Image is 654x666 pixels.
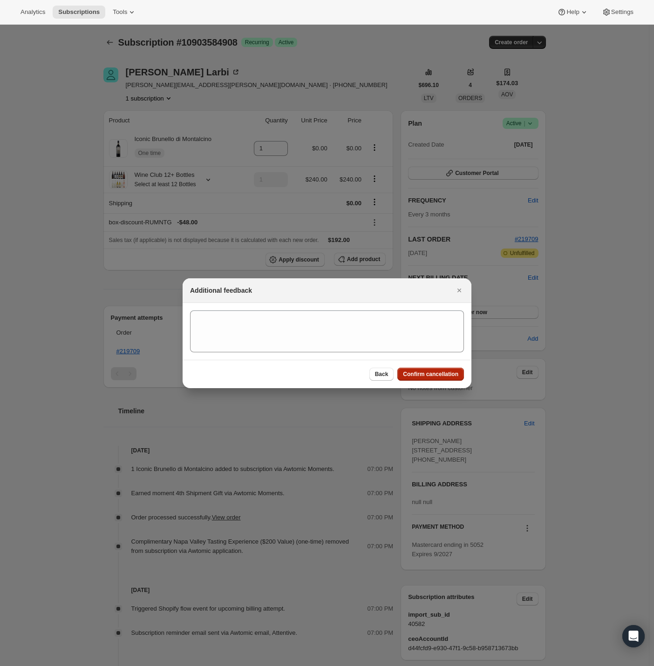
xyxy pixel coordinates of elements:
[20,8,45,16] span: Analytics
[596,6,639,19] button: Settings
[58,8,100,16] span: Subscriptions
[453,284,466,297] button: Close
[15,6,51,19] button: Analytics
[375,370,388,378] span: Back
[53,6,105,19] button: Subscriptions
[566,8,579,16] span: Help
[107,6,142,19] button: Tools
[403,370,458,378] span: Confirm cancellation
[552,6,594,19] button: Help
[622,625,645,647] div: Open Intercom Messenger
[190,286,252,295] h2: Additional feedback
[369,368,394,381] button: Back
[397,368,464,381] button: Confirm cancellation
[611,8,634,16] span: Settings
[113,8,127,16] span: Tools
